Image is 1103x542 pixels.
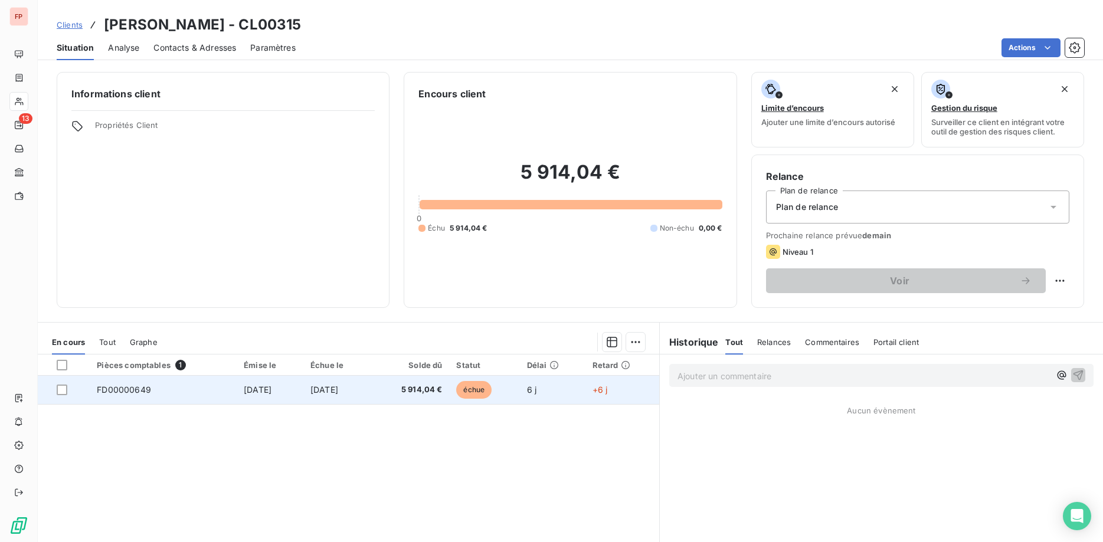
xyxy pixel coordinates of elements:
button: Actions [1001,38,1061,57]
span: Limite d’encours [761,103,824,113]
a: Clients [57,19,83,31]
div: Solde dû [378,360,442,370]
button: Limite d’encoursAjouter une limite d’encours autorisé [751,72,914,147]
span: 5 914,04 € [450,223,487,234]
span: 13 [19,113,32,124]
span: Relances [757,337,791,347]
span: FD00000649 [97,385,151,395]
span: Prochaine relance prévue [766,231,1069,240]
span: En cours [52,337,85,347]
span: Tout [99,337,116,347]
span: +6 j [593,385,608,395]
span: Voir [780,276,1020,285]
span: [DATE] [310,385,338,395]
span: Contacts & Adresses [153,42,236,54]
button: Gestion du risqueSurveiller ce client en intégrant votre outil de gestion des risques client. [921,72,1084,147]
div: Échue le [310,360,364,370]
span: Échu [428,223,445,234]
img: Logo LeanPay [9,516,28,535]
span: Situation [57,42,94,54]
h6: Encours client [418,87,486,101]
span: demain [862,231,891,240]
span: Tout [725,337,743,347]
div: Pièces comptables [97,360,230,370]
div: Retard [593,360,652,370]
span: Paramètres [250,42,296,54]
span: Analyse [108,42,139,54]
span: 0 [417,213,421,223]
span: Gestion du risque [931,103,997,113]
span: 1 [175,360,186,370]
div: FP [9,7,28,26]
div: Statut [456,360,512,370]
div: Émise le [244,360,296,370]
span: échue [456,381,492,399]
h2: 5 914,04 € [418,160,722,196]
span: Plan de relance [776,201,838,213]
h3: [PERSON_NAME] - CL00315 [104,14,301,35]
span: Non-échu [660,223,694,234]
h6: Relance [766,169,1069,183]
span: Clients [57,20,83,29]
span: Propriétés Client [95,120,375,137]
button: Voir [766,268,1046,293]
span: [DATE] [244,385,271,395]
span: Aucun évènement [847,406,915,415]
span: Graphe [130,337,158,347]
div: Open Intercom Messenger [1063,502,1091,530]
span: Portail client [873,337,919,347]
span: Commentaires [805,337,859,347]
span: Surveiller ce client en intégrant votre outil de gestion des risques client. [931,117,1074,136]
span: 6 j [527,385,536,395]
div: Délai [527,360,578,370]
h6: Historique [660,335,719,349]
span: 5 914,04 € [378,384,442,396]
span: Niveau 1 [783,247,813,257]
span: Ajouter une limite d’encours autorisé [761,117,895,127]
span: 0,00 € [699,223,722,234]
h6: Informations client [71,87,375,101]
